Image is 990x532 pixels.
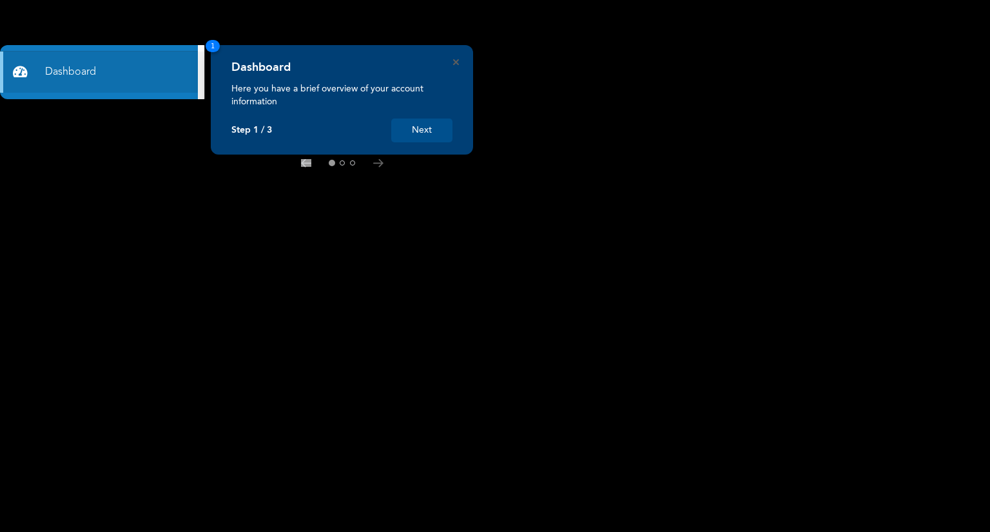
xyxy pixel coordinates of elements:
p: Here you have a brief overview of your account information [231,82,452,108]
span: 1 [206,40,220,52]
h4: Dashboard [231,61,291,75]
button: Close [453,59,459,65]
button: Next [391,119,452,142]
p: Step 1 / 3 [231,125,272,136]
